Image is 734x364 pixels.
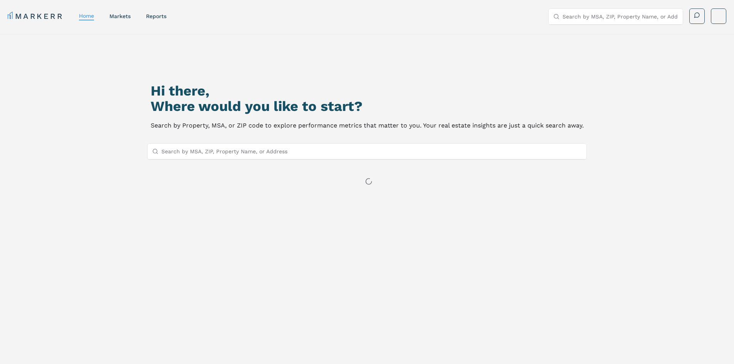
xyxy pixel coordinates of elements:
[109,13,131,19] a: markets
[79,13,94,19] a: home
[151,99,584,114] h2: Where would you like to start?
[8,11,64,22] a: MARKERR
[161,144,582,159] input: Search by MSA, ZIP, Property Name, or Address
[146,13,166,19] a: reports
[151,120,584,131] p: Search by Property, MSA, or ZIP code to explore performance metrics that matter to you. Your real...
[151,83,584,99] h1: Hi there,
[563,9,678,24] input: Search by MSA, ZIP, Property Name, or Address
